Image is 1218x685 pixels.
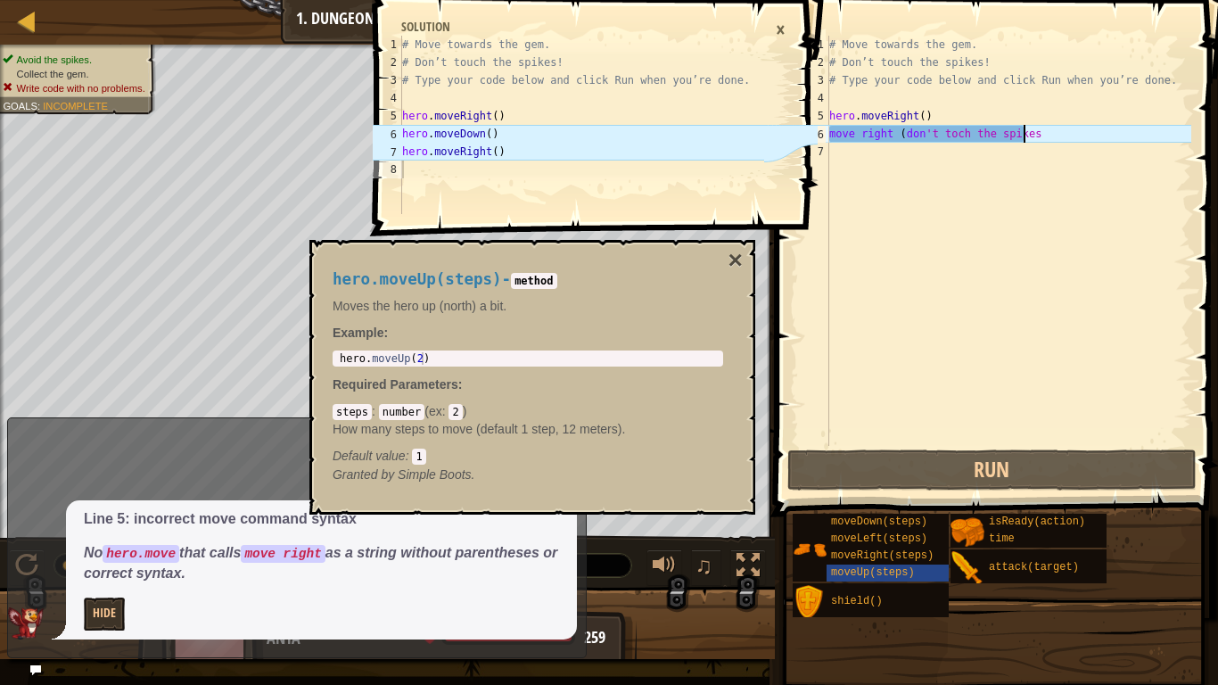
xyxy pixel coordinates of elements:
[831,532,927,545] span: moveLeft(steps)
[333,326,384,340] span: Example
[3,100,37,111] span: Goals
[800,54,829,71] div: 2
[373,125,402,143] div: 6
[511,273,556,289] code: method
[379,404,424,420] code: number
[8,607,44,640] img: AI
[458,377,463,392] span: :
[406,449,413,463] span: :
[17,82,145,94] span: Write code with no problems.
[831,549,934,562] span: moveRight(steps)
[373,143,402,161] div: 7
[3,53,144,67] li: Avoid the spikes.
[3,67,144,81] li: Collect the gem.
[333,326,388,340] strong: :
[84,598,125,631] button: Hide
[392,18,459,36] div: Solution
[17,54,92,65] span: Avoid the spikes.
[333,467,475,482] em: Simple Boots.
[333,271,723,288] h4: -
[800,36,829,54] div: 1
[989,561,1079,574] span: attack(target)
[333,297,723,315] p: Moves the hero up (north) a bit.
[373,89,402,107] div: 4
[429,404,442,418] span: ex
[84,545,557,581] em: No that calls as a string without parentheses or correct syntax.
[449,404,462,420] code: 2
[373,54,402,71] div: 2
[373,161,402,178] div: 8
[800,143,829,161] div: 7
[372,404,379,418] span: :
[84,509,559,530] p: Line 5: incorrect move command syntax
[333,270,502,288] span: hero.moveUp(steps)
[333,377,458,392] span: Required Parameters
[333,404,372,420] code: steps
[800,125,829,143] div: 6
[333,449,406,463] span: Default value
[333,467,398,482] span: Granted by
[17,68,89,79] span: Collect the gem.
[951,551,984,585] img: portrait.png
[767,14,794,45] div: ×
[728,248,743,273] button: ×
[951,516,984,549] img: portrait.png
[43,100,108,111] span: Incomplete
[831,566,915,579] span: moveUp(steps)
[333,402,723,465] div: ( )
[787,450,1197,491] button: Run
[800,107,829,125] div: 5
[831,595,883,607] span: shield()
[103,545,179,563] code: hero.move
[800,71,829,89] div: 3
[373,71,402,89] div: 3
[333,420,723,438] p: How many steps to move (default 1 step, 12 meters).
[442,404,449,418] span: :
[831,516,927,528] span: moveDown(steps)
[373,36,402,54] div: 1
[800,89,829,107] div: 4
[37,100,43,111] span: :
[3,81,144,95] li: Write code with no problems.
[989,532,1015,545] span: time
[241,545,325,563] code: move right
[989,516,1085,528] span: isReady(action)
[412,449,425,465] code: 1
[373,107,402,125] div: 5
